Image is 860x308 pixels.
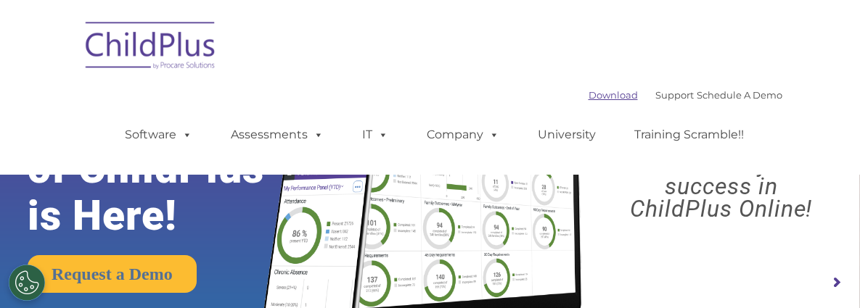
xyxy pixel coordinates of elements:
[9,265,45,301] button: Cookies Settings
[28,255,197,293] a: Request a Demo
[348,120,403,149] a: IT
[620,120,758,149] a: Training Scramble!!
[412,120,514,149] a: Company
[523,120,610,149] a: University
[615,151,860,308] iframe: Chat Widget
[216,120,338,149] a: Assessments
[589,89,782,101] font: |
[28,98,302,239] rs-layer: The Future of ChildPlus is Here!
[78,12,224,84] img: ChildPlus by Procare Solutions
[110,120,207,149] a: Software
[589,89,638,101] a: Download
[697,89,782,101] a: Schedule A Demo
[655,89,694,101] a: Support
